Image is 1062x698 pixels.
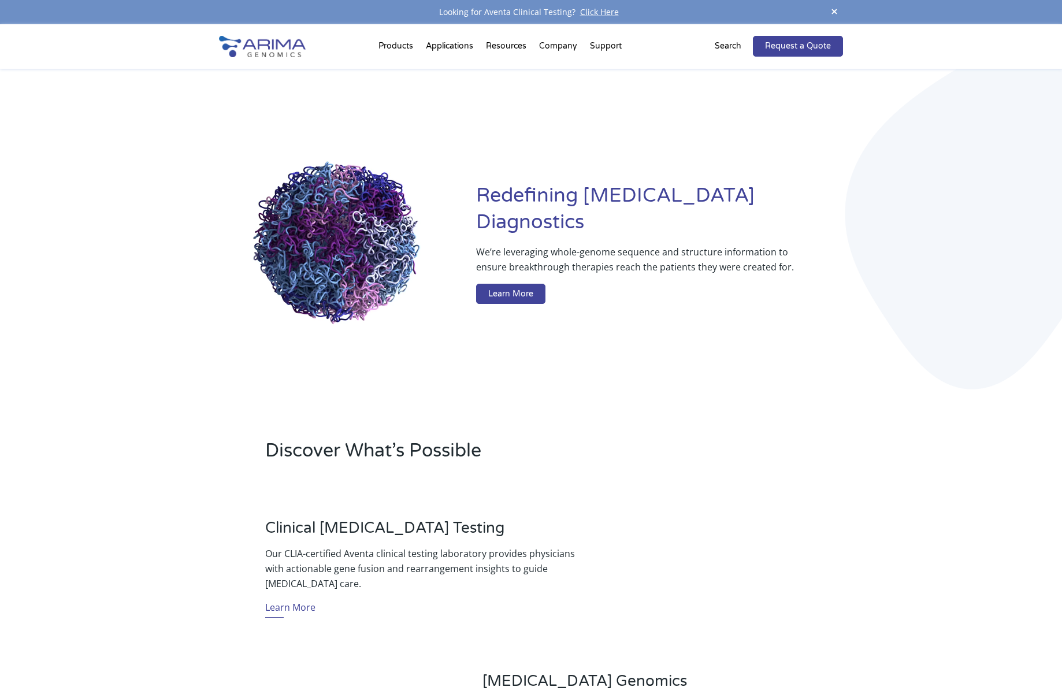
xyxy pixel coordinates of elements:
[753,36,843,57] a: Request a Quote
[476,183,843,244] h1: Redefining [MEDICAL_DATA] Diagnostics
[265,438,678,473] h2: Discover What’s Possible
[265,600,315,618] a: Learn More
[476,244,797,284] p: We’re leveraging whole-genome sequence and structure information to ensure breakthrough therapies...
[715,39,741,54] p: Search
[575,6,623,17] a: Click Here
[265,546,580,591] p: Our CLIA-certified Aventa clinical testing laboratory provides physicians with actionable gene fu...
[219,5,843,20] div: Looking for Aventa Clinical Testing?
[1004,643,1062,698] iframe: Chat Widget
[219,36,306,57] img: Arima-Genomics-logo
[265,519,580,546] h3: Clinical [MEDICAL_DATA] Testing
[476,284,545,305] a: Learn More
